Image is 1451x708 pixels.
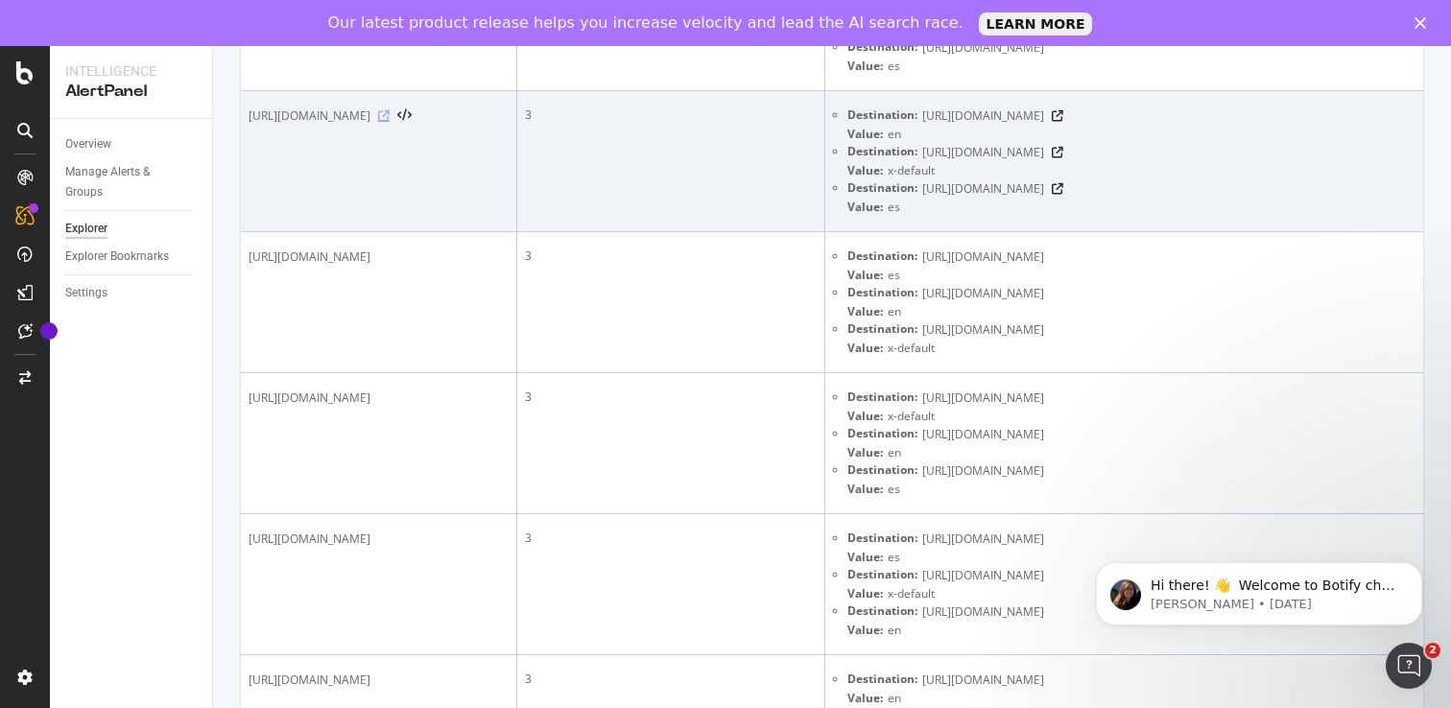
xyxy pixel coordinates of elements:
div: Destination: [847,179,917,199]
div: en [847,444,1415,461]
div: Value: [847,481,883,498]
div: en [847,303,1415,320]
img: Profile image for Laura [43,138,74,169]
div: Value: [847,267,883,284]
span: [URL][DOMAIN_NAME] [922,106,1044,126]
div: Value: [847,199,883,216]
div: Destination: [847,602,917,622]
div: Destination: [847,284,917,303]
div: Destination: [847,461,917,481]
span: [URL][DOMAIN_NAME] [922,38,1044,58]
div: en [847,690,1415,707]
div: message notification from Laura, 1w ago. Hi there! 👋 Welcome to Botify chat support! Have a quest... [29,121,355,184]
div: Destination: [847,425,917,444]
div: es [847,58,1415,75]
div: x-default [847,162,1415,179]
iframe: Intercom live chat [1386,643,1432,689]
div: Value: [847,162,883,179]
span: [URL][DOMAIN_NAME] [922,602,1044,622]
span: [URL][DOMAIN_NAME] [249,389,370,408]
div: x-default [847,408,1415,425]
div: Tooltip anchor [40,322,58,340]
span: [URL][DOMAIN_NAME] [922,530,1044,549]
a: Visit Online Page [1052,110,1063,122]
div: AlertPanel [65,81,197,103]
div: es [847,199,1415,216]
div: Value: [847,340,883,357]
span: [URL][DOMAIN_NAME] [922,425,1044,444]
span: [URL][DOMAIN_NAME] [922,389,1044,408]
div: 3 [525,671,817,688]
span: [URL][DOMAIN_NAME] [249,248,370,267]
div: Destination: [847,248,917,267]
a: Explorer Bookmarks [65,247,199,267]
iframe: Intercom notifications message [1067,441,1451,656]
p: Hi there! 👋 Welcome to Botify chat support! Have a question? Reply to this message and our team w... [83,135,331,154]
div: Explorer Bookmarks [65,247,169,267]
a: Visit Online Page [1052,183,1063,195]
span: [URL][DOMAIN_NAME] [922,143,1044,162]
div: Manage Alerts & Groups [65,162,180,202]
div: Destination: [847,530,917,549]
div: Explorer [65,219,107,239]
div: es [847,267,1415,284]
div: Value: [847,549,883,566]
a: Manage Alerts & Groups [65,162,199,202]
div: Value: [847,622,883,639]
div: en [847,622,1415,639]
div: en [847,126,1415,143]
span: [URL][DOMAIN_NAME] [922,248,1044,267]
span: 2 [1425,643,1440,658]
div: Close [1415,17,1434,29]
div: Destination: [847,566,917,585]
a: Explorer [65,219,199,239]
div: Value: [847,690,883,707]
a: Visit Online Page [1052,147,1063,158]
div: 3 [525,530,817,547]
div: Our latest product release helps you increase velocity and lead the AI search race. [328,13,963,33]
a: Visit Online Page [378,110,390,122]
div: es [847,549,1415,566]
span: [URL][DOMAIN_NAME] [249,671,370,690]
div: Intelligence [65,61,197,81]
span: [URL][DOMAIN_NAME] [922,461,1044,481]
div: Value: [847,303,883,320]
div: Value: [847,444,883,461]
div: Settings [65,283,107,303]
span: [URL][DOMAIN_NAME] [922,566,1044,585]
span: [URL][DOMAIN_NAME] [249,106,370,126]
span: [URL][DOMAIN_NAME] [922,179,1044,199]
div: es [847,481,1415,498]
a: LEARN MORE [979,12,1093,35]
div: Value: [847,58,883,75]
div: Overview [65,134,111,154]
div: 3 [525,389,817,406]
div: Destination: [847,106,917,126]
div: Value: [847,126,883,143]
div: Value: [847,408,883,425]
a: Overview [65,134,199,154]
div: 3 [525,106,817,124]
div: Destination: [847,671,917,690]
button: View HTML Source [397,109,412,123]
div: x-default [847,585,1415,602]
div: Destination: [847,38,917,58]
p: Message from Laura, sent 1w ago [83,154,331,172]
div: Destination: [847,320,917,340]
div: Destination: [847,143,917,162]
div: x-default [847,340,1415,357]
a: Settings [65,283,199,303]
span: [URL][DOMAIN_NAME] [922,320,1044,340]
span: [URL][DOMAIN_NAME] [249,530,370,549]
div: Value: [847,585,883,602]
span: [URL][DOMAIN_NAME] [922,284,1044,303]
div: Destination: [847,389,917,408]
span: [URL][DOMAIN_NAME] [922,671,1044,690]
div: 3 [525,248,817,265]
